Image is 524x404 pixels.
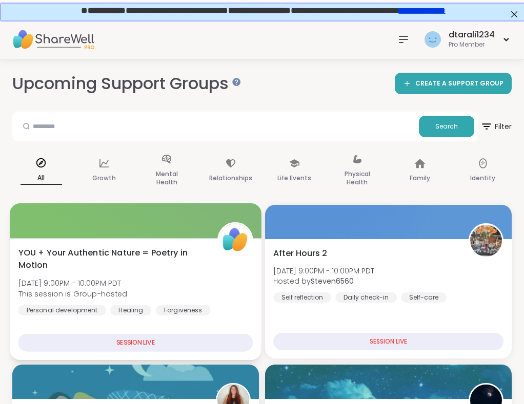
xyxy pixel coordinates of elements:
p: Physical Health [336,168,378,188]
p: Mental Health [146,168,188,188]
p: Life Events [277,172,311,184]
p: Relationships [209,172,252,184]
span: CREATE A SUPPORT GROUP [415,79,503,88]
span: Filter [480,114,512,139]
div: SESSION LIVE [18,334,253,352]
span: Search [435,122,458,131]
p: Identity [470,172,495,184]
div: Healing [110,305,152,315]
button: Filter [480,112,512,141]
div: Pro Member [449,40,495,49]
span: [DATE] 9:00PM - 10:00PM PDT [18,278,128,288]
a: CREATE A SUPPORT GROUP [395,73,512,94]
img: ShareWell Nav Logo [12,22,94,57]
div: Personal development [18,305,106,315]
img: Steven6560 [470,225,502,257]
div: Daily check-in [335,292,397,303]
span: [DATE] 9:00PM - 10:00PM PDT [273,266,374,276]
h2: Upcoming Support Groups [12,72,237,95]
div: SESSION LIVE [273,333,503,350]
p: Family [410,172,430,184]
button: Search [419,116,474,137]
div: Self reflection [273,292,331,303]
p: All [21,172,62,185]
img: dtarali1234 [425,31,441,48]
div: dtarali1234 [449,29,495,40]
iframe: Spotlight [232,78,240,86]
span: This session is Group-hosted [18,288,128,299]
span: Hosted by [273,276,374,286]
img: ShareWell [219,224,251,256]
div: Forgiveness [156,305,211,315]
span: After Hours 2 [273,247,327,260]
b: Steven6560 [311,276,354,286]
p: Growth [92,172,116,184]
div: Self-care [401,292,447,303]
span: YOU + Your Authentic Nature = Poetry in Motion [18,246,206,271]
